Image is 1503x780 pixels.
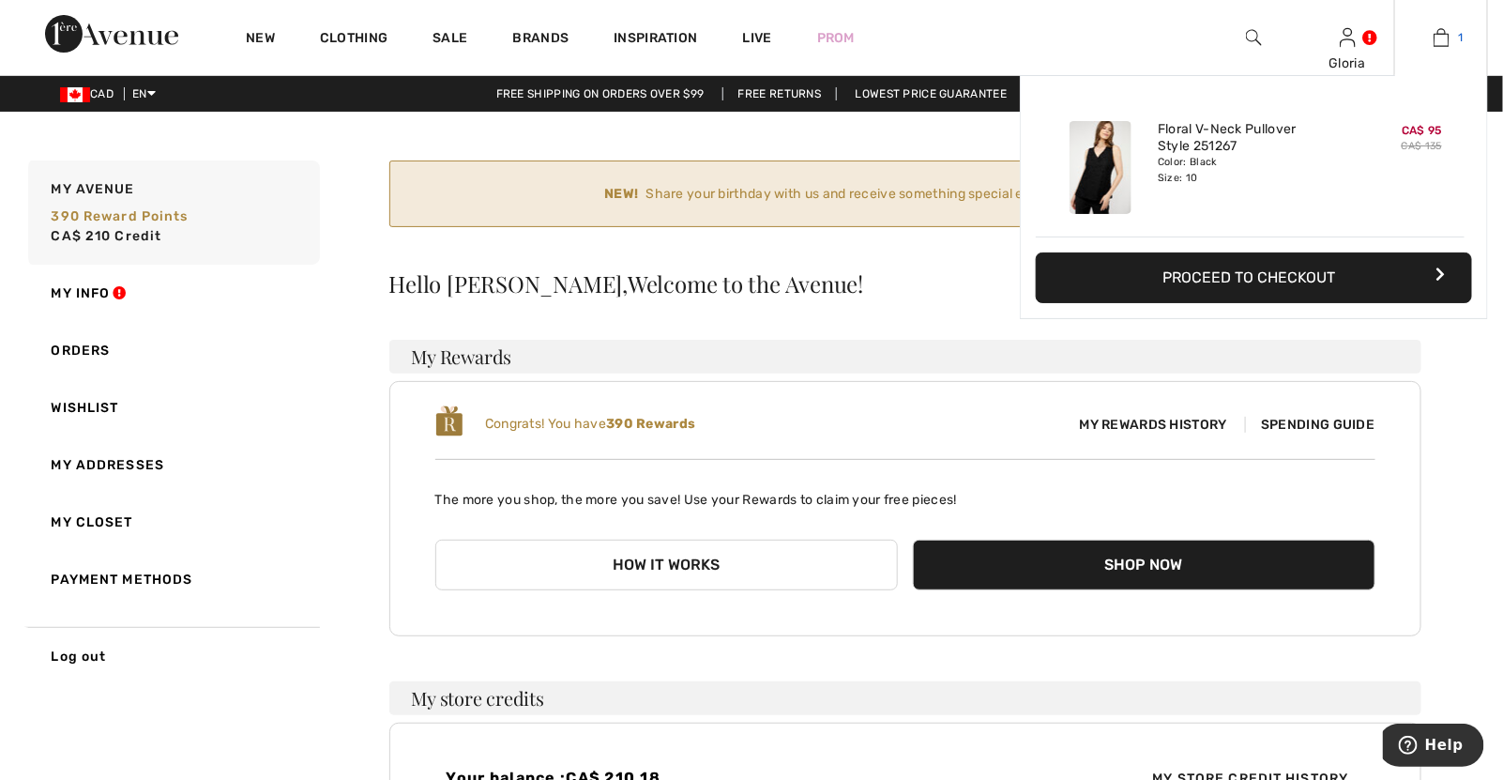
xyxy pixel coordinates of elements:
[24,322,320,379] a: Orders
[1158,121,1343,155] a: Floral V-Neck Pullover Style 251267
[722,87,838,100] a: Free Returns
[52,208,189,224] span: 390 Reward points
[1402,124,1442,137] span: CA$ 95
[1434,26,1450,49] img: My Bag
[1340,28,1356,46] a: Sign In
[433,30,467,50] a: Sale
[1340,26,1356,49] img: My Info
[817,28,855,48] a: Prom
[435,405,463,438] img: loyalty_logo_r.svg
[389,340,1421,374] h3: My Rewards
[1459,29,1464,46] span: 1
[132,87,156,100] span: EN
[913,540,1375,590] button: Shop Now
[52,228,162,244] span: CA$ 210 Credit
[435,475,1375,510] p: The more you shop, the more you save! Use your Rewards to claim your free pieces!
[841,87,1023,100] a: Lowest Price Guarantee
[24,379,320,436] a: Wishlist
[45,15,178,53] img: 1ère Avenue
[320,30,387,50] a: Clothing
[435,540,898,590] button: How it works
[614,30,697,50] span: Inspiration
[24,494,320,551] a: My Closet
[389,681,1421,715] h3: My store credits
[606,416,695,432] b: 390 Rewards
[246,30,275,50] a: New
[1065,415,1242,435] span: My Rewards History
[24,551,320,608] a: Payment Methods
[60,87,121,100] span: CAD
[743,28,772,48] a: Live
[604,184,638,204] strong: NEW!
[1383,724,1484,771] iframe: Opens a widget where you can find more information
[389,272,1421,295] div: Hello [PERSON_NAME],
[1395,26,1487,49] a: 1
[1070,121,1131,214] img: Floral V-Neck Pullover Style 251267
[24,627,320,685] a: Log out
[24,436,320,494] a: My Addresses
[52,179,135,199] span: My Avenue
[60,87,90,102] img: Canadian Dollar
[1245,417,1374,433] span: Spending Guide
[1402,140,1442,152] s: CA$ 135
[1246,26,1262,49] img: search the website
[481,87,720,100] a: Free shipping on orders over $99
[628,272,863,295] span: Welcome to the Avenue!
[1301,54,1393,73] div: Gloria
[1036,252,1472,303] button: Proceed to Checkout
[1158,155,1343,185] div: Color: Black Size: 10
[24,265,320,322] a: My Info
[513,30,569,50] a: Brands
[405,184,1379,204] div: Share your birthday with us and receive something special each year.
[485,416,696,432] span: Congrats! You have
